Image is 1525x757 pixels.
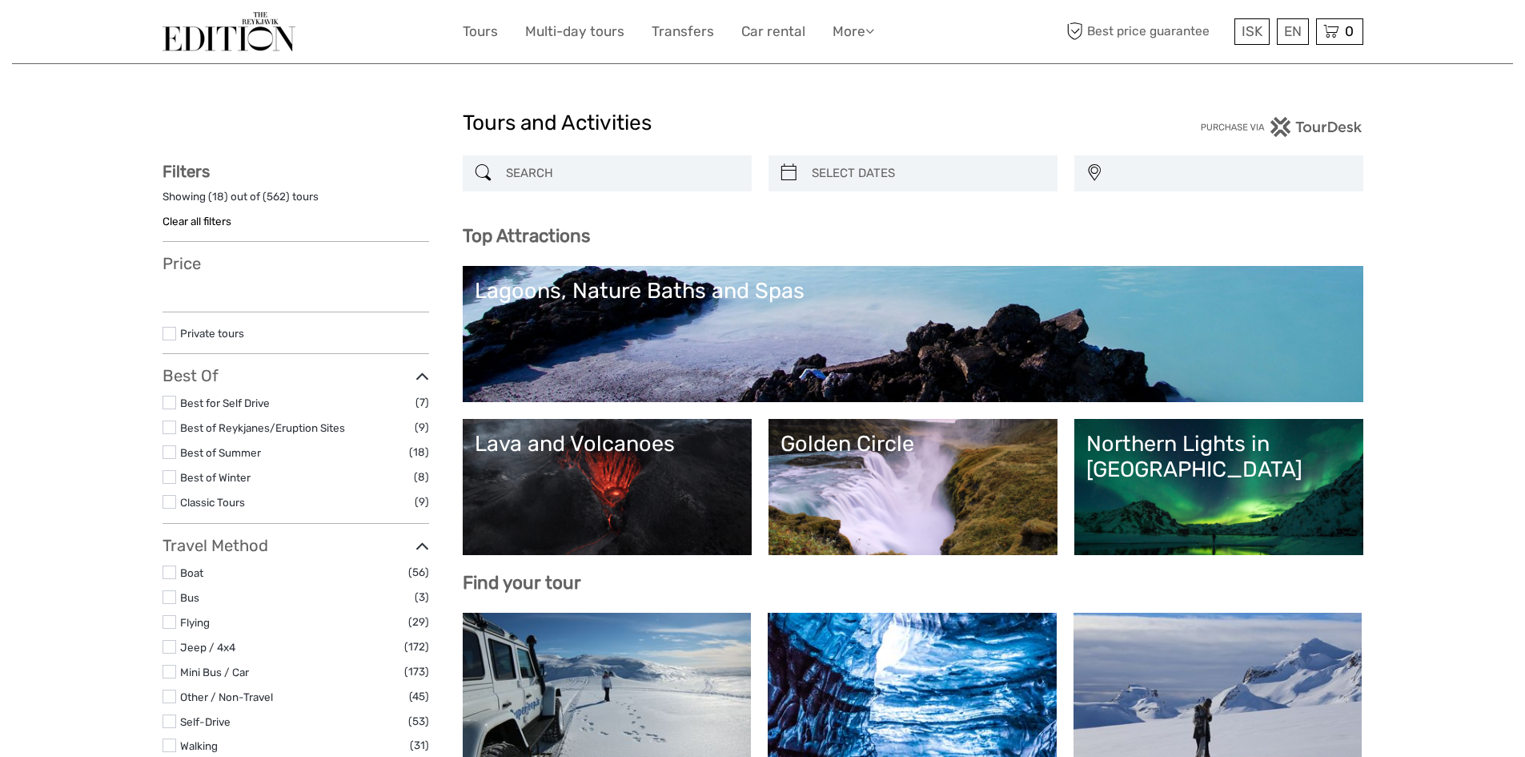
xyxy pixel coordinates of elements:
span: (18) [409,443,429,461]
a: Transfers [652,20,714,43]
span: (53) [408,712,429,731]
strong: Filters [163,162,210,181]
label: 18 [212,189,224,204]
div: Lava and Volcanoes [475,431,740,457]
h1: Tours and Activities [463,111,1063,136]
span: (8) [414,468,429,486]
a: Self-Drive [180,715,231,728]
a: Private tours [180,327,244,340]
div: Golden Circle [781,431,1045,457]
a: Lagoons, Nature Baths and Spas [475,278,1351,390]
a: Other / Non-Travel [180,691,273,703]
a: Best of Reykjanes/Eruption Sites [180,421,345,434]
a: Clear all filters [163,215,231,228]
span: (9) [415,418,429,437]
h3: Price [163,254,429,273]
a: Walking [180,739,218,752]
a: Multi-day tours [525,20,624,43]
div: Lagoons, Nature Baths and Spas [475,278,1351,304]
a: Lava and Volcanoes [475,431,740,543]
label: 562 [267,189,286,204]
a: Car rental [741,20,805,43]
span: (29) [408,613,429,631]
h3: Travel Method [163,536,429,555]
input: SELECT DATES [805,159,1049,187]
span: (9) [415,493,429,511]
span: (172) [404,638,429,656]
h3: Best Of [163,366,429,385]
a: Tours [463,20,498,43]
input: SEARCH [500,159,744,187]
img: PurchaseViaTourDesk.png [1200,117,1362,137]
a: Boat [180,566,203,579]
a: Best of Summer [180,446,261,459]
a: Flying [180,616,210,629]
span: (31) [410,736,429,755]
a: Bus [180,591,199,604]
b: Find your tour [463,572,581,594]
span: ISK [1242,23,1262,39]
a: Northern Lights in [GEOGRAPHIC_DATA] [1086,431,1351,543]
span: (173) [404,662,429,681]
div: EN [1277,18,1309,45]
a: Jeep / 4x4 [180,641,235,654]
img: The Reykjavík Edition [163,12,295,51]
div: Northern Lights in [GEOGRAPHIC_DATA] [1086,431,1351,483]
span: Best price guarantee [1063,18,1230,45]
span: (7) [415,393,429,412]
a: Best of Winter [180,471,251,484]
a: Golden Circle [781,431,1045,543]
b: Top Attractions [463,225,590,247]
span: 0 [1342,23,1356,39]
span: (56) [408,563,429,582]
div: Showing ( ) out of ( ) tours [163,189,429,214]
a: Mini Bus / Car [180,666,249,678]
a: Best for Self Drive [180,397,270,409]
a: More [833,20,874,43]
a: Classic Tours [180,496,245,509]
span: (3) [415,588,429,606]
span: (45) [409,687,429,706]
